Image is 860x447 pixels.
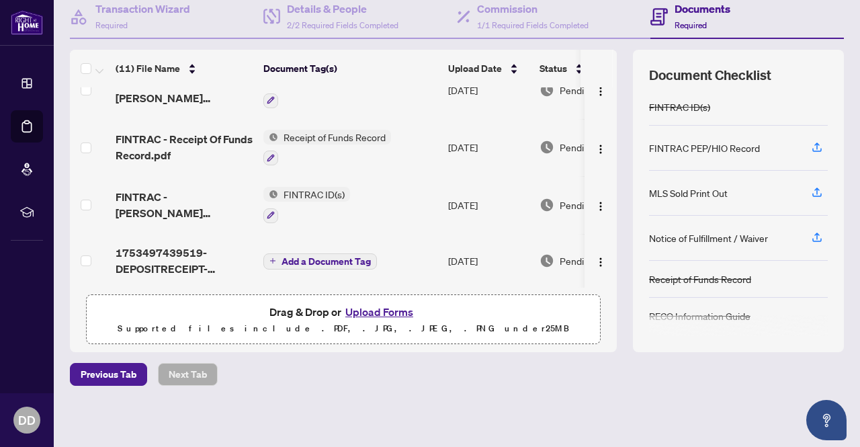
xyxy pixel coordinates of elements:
span: FINTRAC - [PERSON_NAME] [PERSON_NAME].pdf [116,74,253,106]
div: RECO Information Guide [649,309,750,323]
span: 1753497439519-DEPOSITRECEIPT-59CANNON.pdf [116,245,253,277]
span: Receipt of Funds Record [278,130,391,145]
button: Add a Document Tag [263,253,377,270]
div: FINTRAC ID(s) [649,99,710,114]
img: Document Status [540,140,554,155]
span: Required [675,20,707,30]
img: Document Status [540,83,554,97]
td: [DATE] [443,61,534,119]
span: FINTRAC ID(s) [278,187,350,202]
span: Required [95,20,128,30]
button: Previous Tab [70,363,147,386]
span: Pending Review [560,140,627,155]
img: Logo [595,144,606,155]
h4: Details & People [287,1,398,17]
span: Drag & Drop or [269,303,417,321]
th: (11) File Name [110,50,258,87]
button: Status IconFINTRAC ID(s) [263,72,350,108]
div: Notice of Fulfillment / Waiver [649,231,768,245]
span: Add a Document Tag [282,257,371,266]
span: Previous Tab [81,364,136,385]
button: Status IconFINTRAC ID(s) [263,187,350,223]
img: Status Icon [263,130,278,145]
img: Logo [595,257,606,268]
span: FINTRAC - [PERSON_NAME] [PERSON_NAME].pdf [116,189,253,221]
span: 1/1 Required Fields Completed [477,20,589,30]
th: Status [534,50,648,87]
img: Document Status [540,253,554,268]
p: Supported files include .PDF, .JPG, .JPEG, .PNG under 25 MB [95,321,592,337]
span: Status [540,61,567,76]
button: Logo [590,194,611,216]
td: [DATE] [443,234,534,288]
div: MLS Sold Print Out [649,186,728,200]
td: [DATE] [443,176,534,234]
div: FINTRAC PEP/HIO Record [649,140,760,155]
img: logo [11,10,43,35]
span: Pending Review [560,83,627,97]
h4: Documents [675,1,730,17]
button: Add a Document Tag [263,252,377,270]
span: Upload Date [448,61,502,76]
button: Upload Forms [341,303,417,321]
span: Document Checklist [649,66,771,85]
button: Logo [590,136,611,158]
button: Open asap [806,400,847,440]
span: FINTRAC - Receipt Of Funds Record.pdf [116,131,253,163]
button: Next Tab [158,363,218,386]
h4: Commission [477,1,589,17]
span: Pending Review [560,198,627,212]
img: Logo [595,86,606,97]
span: Drag & Drop orUpload FormsSupported files include .PDF, .JPG, .JPEG, .PNG under25MB [87,295,600,345]
div: Receipt of Funds Record [649,272,751,286]
button: Logo [590,250,611,272]
span: DD [18,411,36,430]
img: Document Status [540,198,554,212]
span: 2/2 Required Fields Completed [287,20,398,30]
button: Logo [590,79,611,101]
img: Logo [595,201,606,212]
th: Document Tag(s) [258,50,443,87]
span: plus [269,257,276,264]
img: Status Icon [263,187,278,202]
span: Pending Review [560,253,627,268]
button: Status IconReceipt of Funds Record [263,130,391,166]
h4: Transaction Wizard [95,1,190,17]
th: Upload Date [443,50,534,87]
span: (11) File Name [116,61,180,76]
td: [DATE] [443,119,534,177]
